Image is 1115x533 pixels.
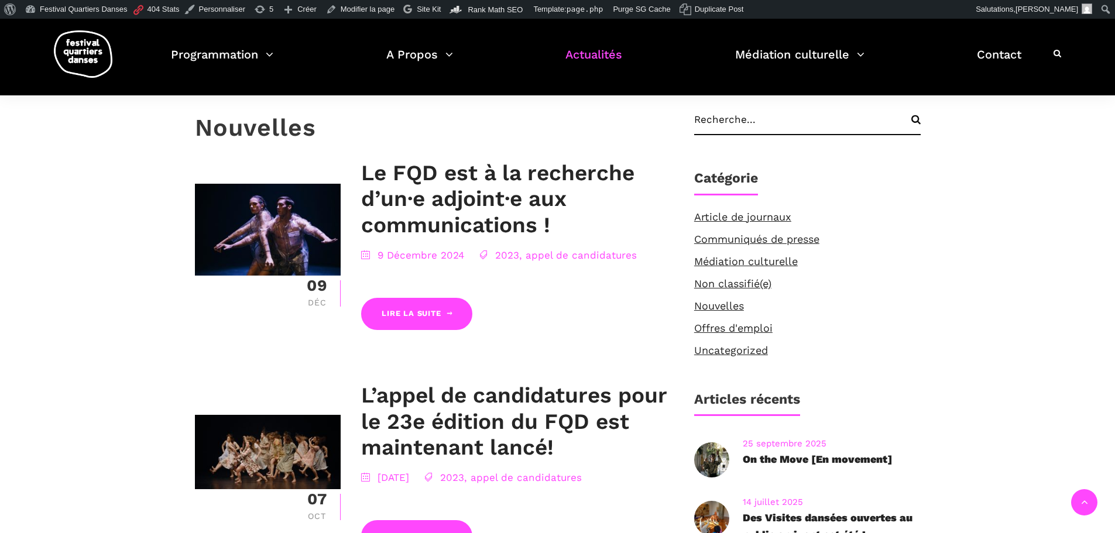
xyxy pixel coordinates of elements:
[386,44,453,79] a: A Propos
[694,211,791,223] a: Article de journaux
[417,5,441,13] span: Site Kit
[306,491,328,507] div: 07
[694,322,773,334] a: Offres d'emploi
[519,249,522,261] span: ,
[471,472,582,483] a: appel de candidatures
[378,472,409,483] a: [DATE]
[1015,5,1078,13] span: [PERSON_NAME]
[361,383,667,460] a: L’appel de candidatures pour le 23e édition du FQD est maintenant lancé!
[694,114,921,135] input: Recherche...
[378,249,464,261] a: 9 Décembre 2024
[694,442,729,477] img: _MG_7047
[977,44,1021,79] a: Contact
[694,255,798,267] a: Médiation culturelle
[464,472,467,483] span: ,
[743,497,803,507] a: 14 juillet 2025
[565,44,622,79] a: Actualités
[361,298,472,330] a: Lire la suite
[694,300,744,312] a: Nouvelles
[694,277,771,290] a: Non classifié(e)
[567,5,603,13] span: page.php
[195,184,341,275] img: _MG_4117
[694,391,800,417] h1: Articles récents
[440,472,464,483] a: 2023
[171,44,273,79] a: Programmation
[195,415,341,489] img: @Sasha Onyshchenko WEB
[694,344,768,356] a: Uncategorized
[306,512,328,520] div: Oct
[468,5,523,14] span: Rank Math SEO
[54,30,112,78] img: logo-fqd-med
[361,160,634,238] a: Le FQD est à la recherche d’un·e adjoint·e aux communications !
[526,249,637,261] a: appel de candidatures
[495,249,519,261] a: 2023
[694,170,758,195] h1: Catégorie
[735,44,864,79] a: Médiation culturelle
[195,114,316,143] h3: Nouvelles
[694,233,819,245] a: Communiqués de presse
[306,278,328,294] div: 09
[743,438,826,449] a: 25 septembre 2025
[743,453,893,465] a: On the Move [En movement]
[306,298,328,307] div: Déc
